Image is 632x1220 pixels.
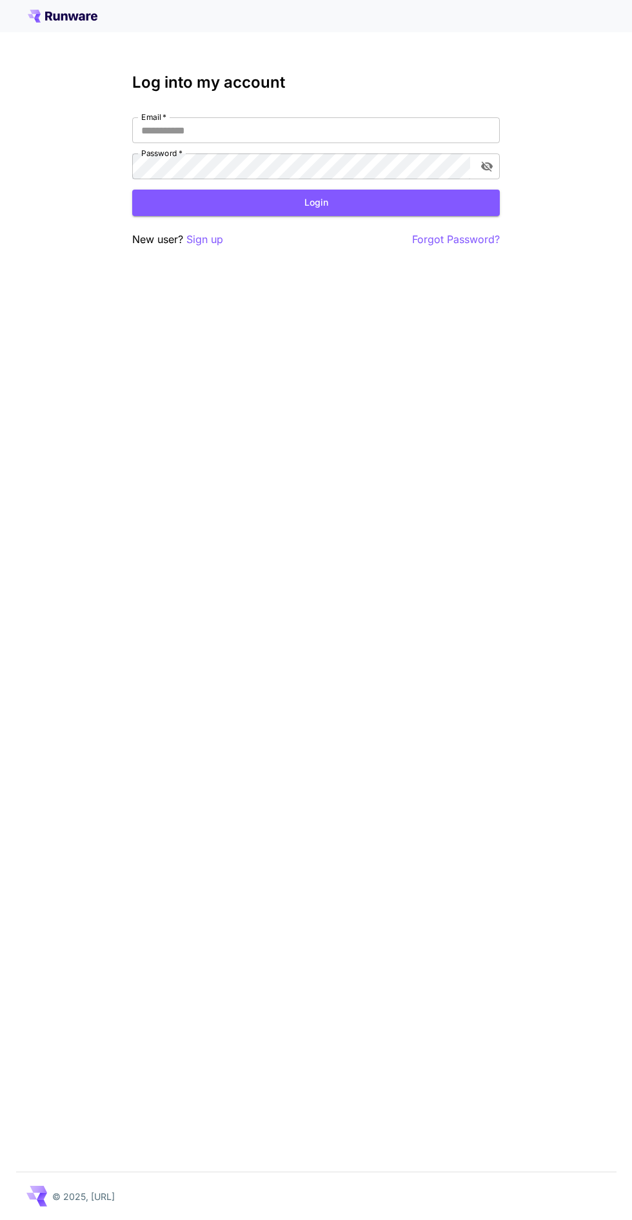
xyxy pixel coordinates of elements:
button: Forgot Password? [412,231,500,248]
button: Sign up [186,231,223,248]
label: Email [141,112,166,123]
button: toggle password visibility [475,155,499,178]
label: Password [141,148,183,159]
p: © 2025, [URL] [52,1190,115,1203]
p: New user? [132,231,223,248]
h3: Log into my account [132,74,500,92]
button: Login [132,190,500,216]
